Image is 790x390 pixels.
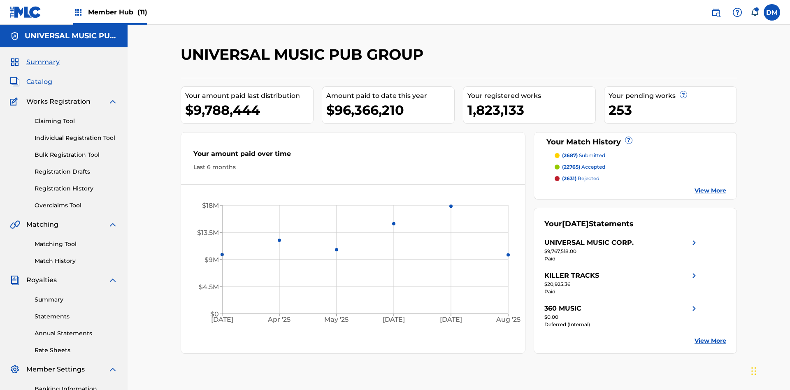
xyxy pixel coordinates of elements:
[26,364,85,374] span: Member Settings
[35,240,118,248] a: Matching Tool
[185,91,313,101] div: Your amount paid last distribution
[562,164,580,170] span: (22765)
[544,321,699,328] div: Deferred (Internal)
[137,8,147,16] span: (11)
[325,316,349,324] tspan: May '25
[25,31,118,41] h5: UNIVERSAL MUSIC PUB GROUP
[35,329,118,338] a: Annual Statements
[609,101,737,119] div: 253
[544,271,699,295] a: KILLER TRACKSright chevron icon$20,925.36Paid
[10,77,52,87] a: CatalogCatalog
[202,202,219,209] tspan: $18M
[10,6,42,18] img: MLC Logo
[544,288,699,295] div: Paid
[562,175,576,181] span: (2631)
[326,101,454,119] div: $96,366,210
[440,316,462,324] tspan: [DATE]
[10,97,21,107] img: Works Registration
[211,316,233,324] tspan: [DATE]
[544,238,634,248] div: UNIVERSAL MUSIC CORP.
[544,248,699,255] div: $9,767,518.00
[326,91,454,101] div: Amount paid to date this year
[35,346,118,355] a: Rate Sheets
[88,7,147,17] span: Member Hub
[729,4,746,21] div: Help
[689,304,699,313] img: right chevron icon
[467,101,595,119] div: 1,823,133
[750,8,759,16] div: Notifications
[562,152,605,159] p: submitted
[108,364,118,374] img: expand
[210,310,219,318] tspan: $0
[35,167,118,176] a: Registration Drafts
[10,275,20,285] img: Royalties
[544,218,634,230] div: Your Statements
[562,175,599,182] p: rejected
[10,57,20,67] img: Summary
[10,31,20,41] img: Accounts
[609,91,737,101] div: Your pending works
[199,283,219,291] tspan: $4.5M
[181,45,428,64] h2: UNIVERSAL MUSIC PUB GROUP
[695,337,726,345] a: View More
[35,184,118,193] a: Registration History
[35,117,118,125] a: Claiming Tool
[197,229,219,237] tspan: $13.5M
[10,364,20,374] img: Member Settings
[689,271,699,281] img: right chevron icon
[625,137,632,144] span: ?
[10,57,60,67] a: SummarySummary
[749,351,790,390] iframe: Chat Widget
[35,312,118,321] a: Statements
[680,91,687,98] span: ?
[695,186,726,195] a: View More
[26,57,60,67] span: Summary
[544,313,699,321] div: $0.00
[555,175,727,182] a: (2631) rejected
[544,271,599,281] div: KILLER TRACKS
[562,219,589,228] span: [DATE]
[544,281,699,288] div: $20,925.36
[544,137,727,148] div: Your Match History
[544,304,581,313] div: 360 MUSIC
[185,101,313,119] div: $9,788,444
[764,4,780,21] div: User Menu
[26,275,57,285] span: Royalties
[711,7,721,17] img: search
[108,220,118,230] img: expand
[35,134,118,142] a: Individual Registration Tool
[544,304,699,328] a: 360 MUSICright chevron icon$0.00Deferred (Internal)
[108,97,118,107] img: expand
[108,275,118,285] img: expand
[35,295,118,304] a: Summary
[751,359,756,383] div: Drag
[204,256,219,264] tspan: $9M
[193,149,513,163] div: Your amount paid over time
[268,316,291,324] tspan: Apr '25
[26,220,58,230] span: Matching
[383,316,405,324] tspan: [DATE]
[555,163,727,171] a: (22765) accepted
[562,152,578,158] span: (2687)
[708,4,724,21] a: Public Search
[35,257,118,265] a: Match History
[732,7,742,17] img: help
[555,152,727,159] a: (2687) submitted
[467,91,595,101] div: Your registered works
[26,77,52,87] span: Catalog
[35,201,118,210] a: Overclaims Tool
[10,220,20,230] img: Matching
[496,316,520,324] tspan: Aug '25
[544,238,699,262] a: UNIVERSAL MUSIC CORP.right chevron icon$9,767,518.00Paid
[562,163,605,171] p: accepted
[73,7,83,17] img: Top Rightsholders
[193,163,513,172] div: Last 6 months
[544,255,699,262] div: Paid
[10,77,20,87] img: Catalog
[26,97,91,107] span: Works Registration
[689,238,699,248] img: right chevron icon
[35,151,118,159] a: Bulk Registration Tool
